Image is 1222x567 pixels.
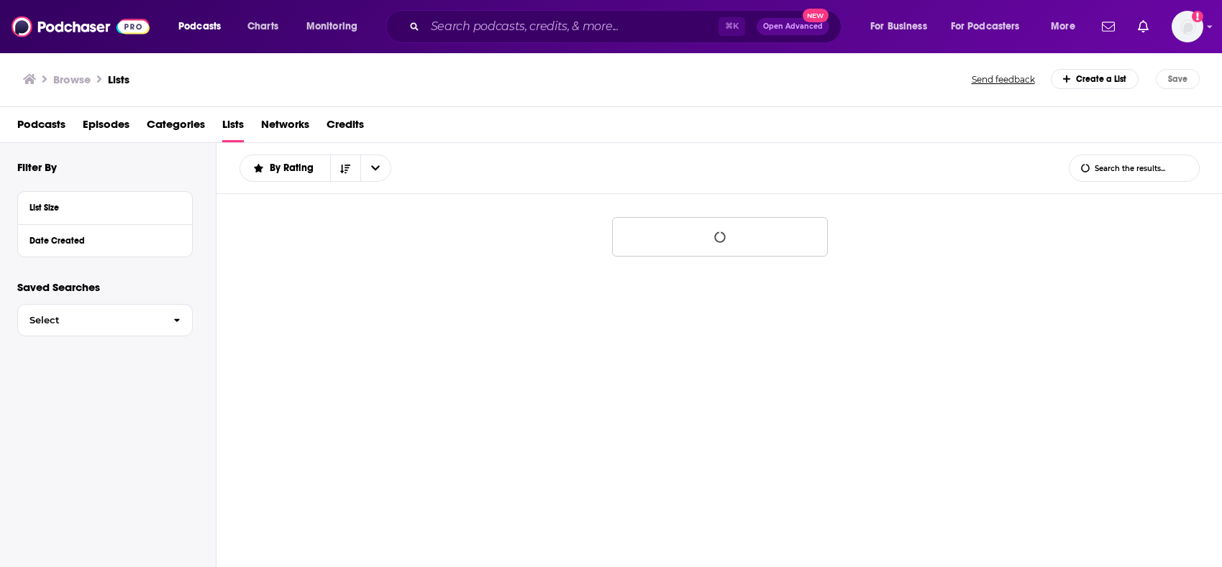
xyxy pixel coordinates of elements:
img: User Profile [1172,11,1203,42]
a: Show notifications dropdown [1096,14,1121,39]
button: open menu [296,15,376,38]
span: By Rating [270,163,319,173]
button: Send feedback [967,73,1039,86]
button: open menu [1041,15,1093,38]
span: Monitoring [306,17,357,37]
a: Show notifications dropdown [1132,14,1154,39]
input: Search podcasts, credits, & more... [425,15,719,38]
span: Charts [247,17,278,37]
span: ⌘ K [719,17,745,36]
a: Lists [222,113,244,142]
div: Date Created [29,236,171,246]
button: open menu [360,155,391,181]
a: Podcasts [17,113,65,142]
span: More [1051,17,1075,37]
a: Networks [261,113,309,142]
div: Create a List [1051,69,1139,89]
span: For Podcasters [951,17,1020,37]
button: Select [17,304,193,336]
img: Podchaser - Follow, Share and Rate Podcasts [12,13,150,40]
div: Search podcasts, credits, & more... [399,10,855,43]
h3: Browse [53,73,91,86]
span: Logged in as simonkids1 [1172,11,1203,42]
button: Date Created [29,231,181,249]
p: Saved Searches [17,280,193,294]
h2: Choose List sort [240,155,391,182]
button: Loading [612,217,828,257]
button: Show profile menu [1172,11,1203,42]
a: Lists [108,73,129,86]
button: open menu [168,15,240,38]
span: Open Advanced [763,23,823,30]
span: For Business [870,17,927,37]
span: Podcasts [178,17,221,37]
button: open menu [941,15,1041,38]
span: Select [18,315,162,325]
div: List Size [29,203,171,213]
button: Sort Direction [330,155,360,181]
span: New [803,9,829,22]
h2: Filter By [17,160,57,174]
svg: Add a profile image [1192,11,1203,22]
button: open menu [860,15,945,38]
button: Save [1156,69,1200,89]
a: Credits [327,113,364,142]
button: List Size [29,198,181,216]
button: Open AdvancedNew [757,18,829,35]
a: Categories [147,113,205,142]
button: open menu [240,163,330,173]
a: Charts [238,15,287,38]
a: Episodes [83,113,129,142]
